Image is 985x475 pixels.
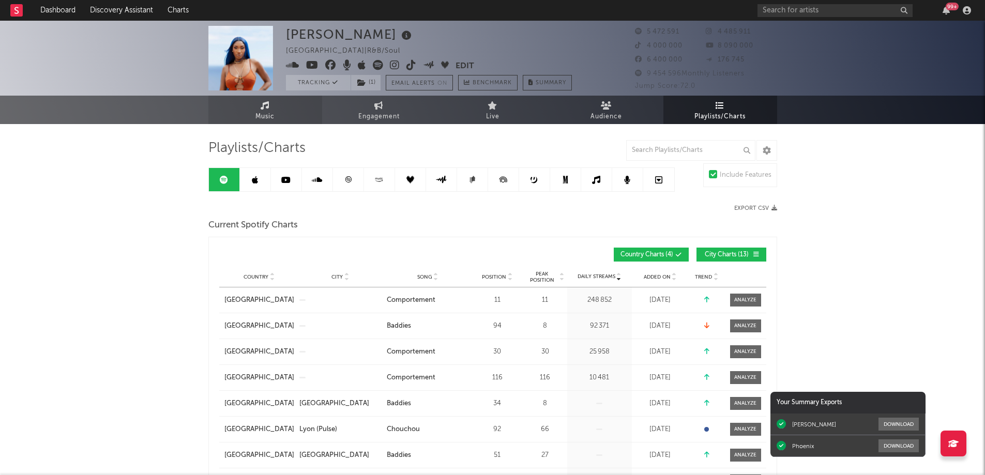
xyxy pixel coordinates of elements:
div: [DATE] [634,373,686,383]
a: [GEOGRAPHIC_DATA] [299,399,382,409]
a: Baddies [387,399,469,409]
span: Country Charts ( 4 ) [620,252,673,258]
div: 34 [474,399,521,409]
span: 176 745 [706,56,745,63]
button: Email AlertsOn [386,75,453,90]
div: [DATE] [634,450,686,461]
div: [DATE] [634,424,686,435]
span: Song [417,274,432,280]
span: Daily Streams [578,273,615,281]
div: 51 [474,450,521,461]
div: Comportement [387,347,435,357]
a: Audience [550,96,663,124]
span: Audience [590,111,622,123]
span: City Charts ( 13 ) [703,252,751,258]
div: 116 [474,373,521,383]
button: 99+ [943,6,950,14]
button: City Charts(13) [696,248,766,262]
span: 8 090 000 [706,42,753,49]
div: [PERSON_NAME] [792,421,836,428]
div: [GEOGRAPHIC_DATA] | R&B/Soul [286,45,412,57]
a: [GEOGRAPHIC_DATA] [299,450,382,461]
a: Live [436,96,550,124]
a: Comportement [387,347,469,357]
a: [GEOGRAPHIC_DATA] [224,424,294,435]
input: Search for artists [757,4,913,17]
a: [GEOGRAPHIC_DATA] [224,347,294,357]
div: Chouchou [387,424,420,435]
div: 25 958 [570,347,629,357]
button: Summary [523,75,572,90]
div: [GEOGRAPHIC_DATA] [299,399,369,409]
input: Search Playlists/Charts [626,140,755,161]
div: Baddies [387,399,411,409]
div: 11 [474,295,521,305]
div: 10 481 [570,373,629,383]
a: [GEOGRAPHIC_DATA] [224,373,294,383]
div: 30 [474,347,521,357]
span: Current Spotify Charts [208,219,298,232]
div: 92 371 [570,321,629,331]
div: 8 [526,321,565,331]
a: Chouchou [387,424,469,435]
div: 27 [526,450,565,461]
button: Edit [456,60,474,73]
span: 4 000 000 [635,42,683,49]
em: On [437,81,447,86]
div: Include Features [720,169,771,181]
button: Download [878,418,919,431]
div: 94 [474,321,521,331]
div: [PERSON_NAME] [286,26,414,43]
div: 99 + [946,3,959,10]
span: Position [482,274,506,280]
div: Your Summary Exports [770,392,926,413]
button: Tracking [286,75,351,90]
div: 66 [526,424,565,435]
a: [GEOGRAPHIC_DATA] [224,399,294,409]
span: 4 485 911 [706,28,751,35]
div: 248 852 [570,295,629,305]
a: [GEOGRAPHIC_DATA] [224,450,294,461]
div: 116 [526,373,565,383]
a: [GEOGRAPHIC_DATA] [224,321,294,331]
span: Peak Position [526,271,558,283]
span: City [331,274,343,280]
a: Comportement [387,295,469,305]
div: Lyon (Pulse) [299,424,337,435]
span: Playlists/Charts [694,111,746,123]
a: Engagement [322,96,436,124]
div: 92 [474,424,521,435]
a: [GEOGRAPHIC_DATA] [224,295,294,305]
a: Baddies [387,450,469,461]
span: Live [486,111,499,123]
span: ( 1 ) [351,75,381,90]
span: Benchmark [473,77,512,89]
div: [DATE] [634,347,686,357]
span: Jump Score: 72.0 [635,83,695,89]
div: [GEOGRAPHIC_DATA] [299,450,369,461]
span: 5 472 591 [635,28,679,35]
span: Playlists/Charts [208,142,306,155]
div: 11 [526,295,565,305]
span: Engagement [358,111,400,123]
button: (1) [351,75,381,90]
span: Added On [644,274,671,280]
div: [DATE] [634,321,686,331]
span: Trend [695,274,712,280]
button: Download [878,439,919,452]
a: Benchmark [458,75,518,90]
div: Baddies [387,450,411,461]
button: Export CSV [734,205,777,211]
button: Country Charts(4) [614,248,689,262]
div: Comportement [387,373,435,383]
a: Lyon (Pulse) [299,424,382,435]
a: Baddies [387,321,469,331]
div: 8 [526,399,565,409]
a: Comportement [387,373,469,383]
div: [DATE] [634,399,686,409]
